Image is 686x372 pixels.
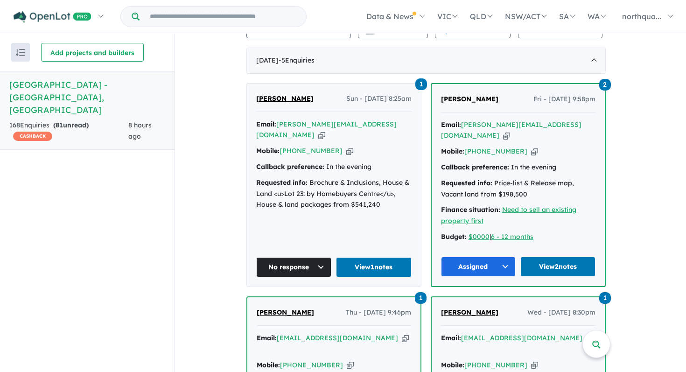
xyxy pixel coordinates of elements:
[441,308,498,316] span: [PERSON_NAME]
[441,178,595,200] div: Price-list & Release map, Vacant land from $198,500
[415,291,427,304] a: 1
[257,361,280,369] strong: Mobile:
[441,361,464,369] strong: Mobile:
[346,146,353,156] button: Copy
[256,93,314,105] a: [PERSON_NAME]
[257,307,314,318] a: [PERSON_NAME]
[128,121,152,140] span: 8 hours ago
[520,257,595,277] a: View2notes
[402,333,409,343] button: Copy
[533,94,595,105] span: Fri - [DATE] 9:58pm
[599,291,611,304] a: 1
[441,205,500,214] strong: Finance situation:
[441,163,509,171] strong: Callback preference:
[346,93,412,105] span: Sun - [DATE] 8:25am
[256,177,412,211] div: Brochure & Inclusions, House & Land <u>Lot 23: by Homebuyers Centre</u>, House & land packages fr...
[461,334,582,342] a: [EMAIL_ADDRESS][DOMAIN_NAME]
[14,11,91,23] img: Openlot PRO Logo White
[56,121,63,129] span: 81
[599,78,611,91] a: 2
[441,95,498,103] span: [PERSON_NAME]
[599,292,611,304] span: 1
[441,334,461,342] strong: Email:
[441,232,595,243] div: |
[256,120,397,140] a: [PERSON_NAME][EMAIL_ADDRESS][DOMAIN_NAME]
[441,162,595,173] div: In the evening
[13,132,52,141] span: CASHBACK
[531,147,538,156] button: Copy
[464,361,527,369] a: [PHONE_NUMBER]
[246,48,606,74] div: [DATE]
[415,78,427,90] span: 1
[9,120,128,142] div: 168 Enquir ies
[53,121,89,129] strong: ( unread)
[256,120,276,128] strong: Email:
[415,77,427,90] a: 1
[9,78,165,116] h5: [GEOGRAPHIC_DATA] - [GEOGRAPHIC_DATA] , [GEOGRAPHIC_DATA]
[279,56,315,64] span: - 5 Enquir ies
[257,308,314,316] span: [PERSON_NAME]
[464,147,527,155] a: [PHONE_NUMBER]
[256,147,280,155] strong: Mobile:
[256,94,314,103] span: [PERSON_NAME]
[257,334,277,342] strong: Email:
[441,147,464,155] strong: Mobile:
[441,257,516,277] button: Assigned
[41,43,144,62] button: Add projects and builders
[277,334,398,342] a: [EMAIL_ADDRESS][DOMAIN_NAME]
[256,178,308,187] strong: Requested info:
[367,25,424,34] span: Performance
[336,257,412,277] a: View1notes
[469,232,490,241] a: $0000
[335,25,338,34] span: 6
[441,307,498,318] a: [PERSON_NAME]
[16,49,25,56] img: sort.svg
[346,307,411,318] span: Thu - [DATE] 9:46pm
[256,257,332,277] button: No response
[280,147,343,155] a: [PHONE_NUMBER]
[256,161,412,173] div: In the evening
[441,232,467,241] strong: Budget:
[318,130,325,140] button: Copy
[441,94,498,105] a: [PERSON_NAME]
[491,232,533,241] a: 6 - 12 months
[599,79,611,91] span: 2
[527,307,595,318] span: Wed - [DATE] 8:30pm
[441,120,581,140] a: [PERSON_NAME][EMAIL_ADDRESS][DOMAIN_NAME]
[441,179,492,187] strong: Requested info:
[441,120,461,129] strong: Email:
[622,12,661,21] span: northqua...
[441,205,576,225] a: Need to sell an existing property first
[256,162,324,171] strong: Callback preference:
[141,7,304,27] input: Try estate name, suburb, builder or developer
[280,361,343,369] a: [PHONE_NUMBER]
[531,360,538,370] button: Copy
[415,292,427,304] span: 1
[503,131,510,140] button: Copy
[347,360,354,370] button: Copy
